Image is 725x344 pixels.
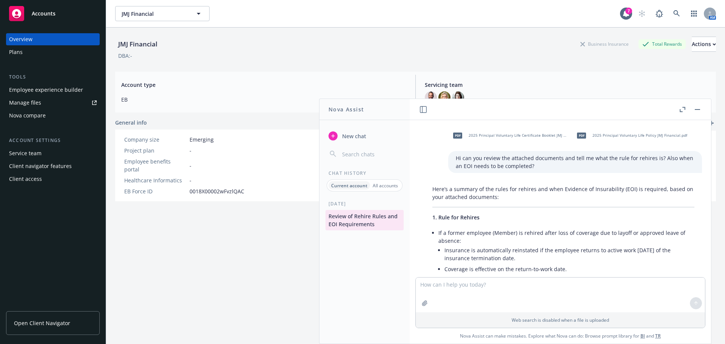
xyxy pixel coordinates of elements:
span: 1. Rule for Rehires [432,214,480,221]
div: Plans [9,46,23,58]
img: photo [452,91,464,103]
span: Account type [121,81,406,89]
a: BI [640,333,645,339]
a: Search [669,6,684,21]
div: Business Insurance [577,39,632,49]
span: pdf [577,133,586,138]
button: New chat [325,129,404,143]
span: - [190,162,191,170]
span: 0018X00002wFvzlQAC [190,187,244,195]
a: Service team [6,147,100,159]
span: Servicing team [425,81,710,89]
div: [DATE] [319,201,410,207]
div: 7 [625,8,632,14]
div: Chat History [319,170,410,176]
li: Coverage is effective on the return-to-work date. [444,264,694,275]
div: Company size [124,136,187,143]
button: Review of Rehire Rules and EOI Requirements [325,210,404,230]
a: Client access [6,173,100,185]
span: - [190,147,191,154]
li: If the benefit amount would have required EOI had the employee stayed insured, EOI is required up... [444,275,694,293]
span: JMJ Financial [122,10,187,18]
div: Project plan [124,147,187,154]
span: EB [121,96,406,103]
a: Start snowing [634,6,649,21]
a: Client navigator features [6,160,100,172]
div: JMJ Financial [115,39,160,49]
p: Hi can you review the attached documents and tell me what the rule for rehires is? Also when an E... [456,154,694,170]
div: pdf2025 Principal Voluntary Life Policy JMJ Financial.pdf [572,126,689,145]
div: EB Force ID [124,187,187,195]
p: Current account [331,182,367,189]
a: Employee experience builder [6,84,100,96]
span: General info [115,119,147,126]
p: Web search is disabled when a file is uploaded [420,317,700,323]
a: Manage files [6,97,100,109]
li: If a former employee (Member) is rehired after loss of coverage due to layoff or approved leave o... [438,227,694,314]
span: 2025 Principal Voluntary Life Policy JMJ Financial.pdf [592,133,687,138]
div: Employee experience builder [9,84,83,96]
span: New chat [341,132,366,140]
img: photo [425,91,437,103]
img: photo [438,91,450,103]
li: Insurance is automatically reinstated if the employee returns to active work [DATE] of the insura... [444,245,694,264]
div: Client navigator features [9,160,72,172]
h1: Nova Assist [329,105,364,113]
button: JMJ Financial [115,6,210,21]
span: pdf [453,133,462,138]
div: Account settings [6,137,100,144]
span: - [190,176,191,184]
span: Open Client Navigator [14,319,70,327]
a: Report a Bug [652,6,667,21]
input: Search chats [341,149,401,159]
div: Nova compare [9,110,46,122]
a: Plans [6,46,100,58]
div: Service team [9,147,42,159]
a: Nova compare [6,110,100,122]
div: Tools [6,73,100,81]
a: Switch app [686,6,702,21]
p: Here’s a summary of the rules for rehires and when Evidence of Insurability (EOI) is required, ba... [432,185,694,201]
a: Accounts [6,3,100,24]
span: Emerging [190,136,214,143]
a: Overview [6,33,100,45]
div: pdf2025 Principal Voluntary Life Certificate Booklet JMJ Financial.pdf [448,126,569,145]
div: Employee benefits portal [124,157,187,173]
div: Healthcare Informatics [124,176,187,184]
span: 2025 Principal Voluntary Life Certificate Booklet JMJ Financial.pdf [469,133,568,138]
div: Actions [692,37,716,51]
a: add [707,119,716,128]
div: Client access [9,173,42,185]
span: Nova Assist can make mistakes. Explore what Nova can do: Browse prompt library for and [460,328,661,344]
div: Manage files [9,97,41,109]
button: Actions [692,37,716,52]
a: TR [655,333,661,339]
span: Accounts [32,11,56,17]
div: Overview [9,33,32,45]
p: All accounts [373,182,398,189]
div: Total Rewards [639,39,686,49]
div: DBA: - [118,52,132,60]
